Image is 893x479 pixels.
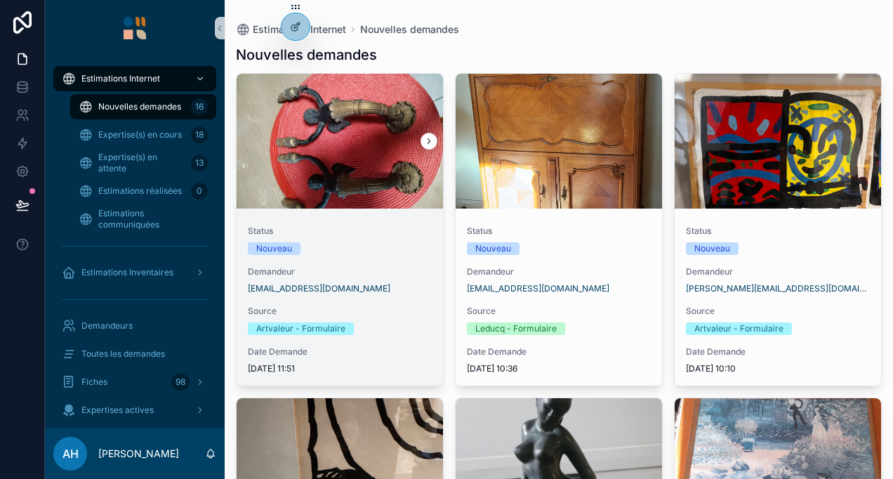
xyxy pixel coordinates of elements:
[248,283,390,294] a: [EMAIL_ADDRESS][DOMAIN_NAME]
[81,376,107,388] span: Fiches
[467,346,651,357] span: Date Demande
[70,122,216,147] a: Expertise(s) en cours18
[686,306,870,317] span: Source
[70,206,216,232] a: Estimations communiquées
[248,306,432,317] span: Source
[467,306,651,317] span: Source
[694,322,783,335] div: Artvaleur - Formulaire
[98,208,202,230] span: Estimations communiquées
[98,101,181,112] span: Nouvelles demandes
[53,398,216,423] a: Expertises actives
[686,266,870,277] span: Demandeur
[248,346,432,357] span: Date Demande
[191,155,208,171] div: 13
[694,242,730,255] div: Nouveau
[237,74,443,209] div: 1000010668.jpg
[98,129,182,140] span: Expertise(s) en cours
[171,374,190,391] div: 98
[53,341,216,367] a: Toutes les demandes
[45,56,225,428] div: scrollable content
[81,348,165,360] span: Toutes les demandes
[475,322,557,335] div: Leducq - Formulaire
[70,94,216,119] a: Nouvelles demandes16
[256,322,345,335] div: Artvaleur - Formulaire
[467,283,609,294] a: [EMAIL_ADDRESS][DOMAIN_NAME]
[360,22,459,37] a: Nouvelles demandes
[62,445,79,462] span: AH
[98,152,185,174] span: Expertise(s) en attente
[686,283,870,294] a: [PERSON_NAME][EMAIL_ADDRESS][DOMAIN_NAME]
[467,266,651,277] span: Demandeur
[675,74,881,209] div: IMG_1180.jpeg
[191,98,208,115] div: 16
[81,320,133,332] span: Demandeurs
[124,17,146,39] img: App logo
[256,242,292,255] div: Nouveau
[455,73,663,386] a: StatusNouveauDemandeur[EMAIL_ADDRESS][DOMAIN_NAME]SourceLeducq - FormulaireDate Demande[DATE] 10:36
[53,260,216,285] a: Estimations Inventaires
[70,178,216,204] a: Estimations réalisées0
[70,150,216,176] a: Expertise(s) en attente13
[674,73,882,386] a: StatusNouveauDemandeur[PERSON_NAME][EMAIL_ADDRESS][DOMAIN_NAME]SourceArtvaleur - FormulaireDate D...
[191,126,208,143] div: 18
[248,266,432,277] span: Demandeur
[475,242,511,255] div: Nouveau
[98,185,182,197] span: Estimations réalisées
[467,363,651,374] span: [DATE] 10:36
[456,74,662,209] div: 20251002_103116.jpg
[236,73,444,386] a: StatusNouveauDemandeur[EMAIL_ADDRESS][DOMAIN_NAME]SourceArtvaleur - FormulaireDate Demande[DATE] ...
[53,66,216,91] a: Estimations Internet
[191,183,208,199] div: 0
[81,405,154,416] span: Expertises actives
[53,313,216,339] a: Demandeurs
[253,22,346,37] span: Estimations Internet
[236,45,377,65] h1: Nouvelles demandes
[81,73,160,84] span: Estimations Internet
[53,369,216,395] a: Fiches98
[98,447,179,461] p: [PERSON_NAME]
[236,22,346,37] a: Estimations Internet
[248,363,432,374] span: [DATE] 11:51
[686,225,870,237] span: Status
[686,363,870,374] span: [DATE] 10:10
[467,225,651,237] span: Status
[81,267,173,278] span: Estimations Inventaires
[248,225,432,237] span: Status
[686,346,870,357] span: Date Demande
